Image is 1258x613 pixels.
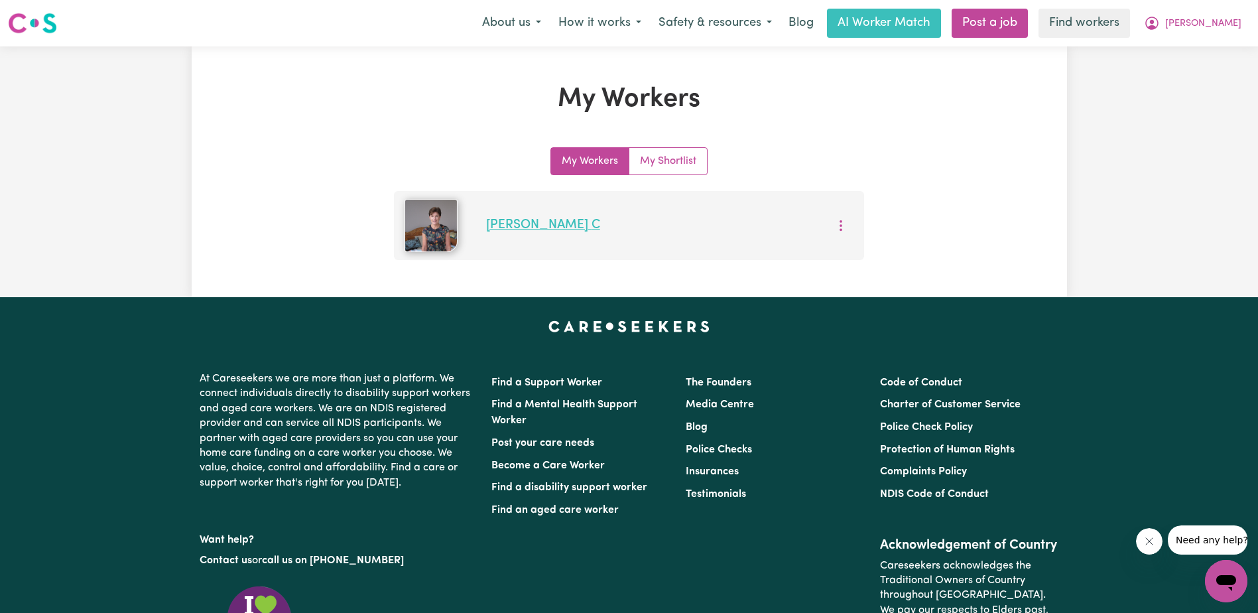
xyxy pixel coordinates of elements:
a: AI Worker Match [827,9,941,38]
a: Code of Conduct [880,377,962,388]
span: Need any help? [8,9,80,20]
a: The Founders [686,377,751,388]
h2: Acknowledgement of Country [880,537,1058,553]
a: Protection of Human Rights [880,444,1015,455]
p: At Careseekers we are more than just a platform. We connect individuals directly to disability su... [200,366,475,496]
p: or [200,548,475,573]
p: Want help? [200,527,475,547]
iframe: Close message [1136,528,1163,555]
a: Find an aged care worker [491,505,619,515]
iframe: Message from company [1168,525,1247,555]
h1: My Workers [346,84,913,115]
button: My Account [1135,9,1250,37]
iframe: Button to launch messaging window [1205,560,1247,602]
a: Blog [781,9,822,38]
a: Post your care needs [491,438,594,448]
a: [PERSON_NAME] C [486,219,600,232]
a: Blog [686,422,708,433]
a: Police Checks [686,444,752,455]
button: Safety & resources [650,9,781,37]
a: Find a Mental Health Support Worker [491,399,637,426]
img: Careseekers logo [8,11,57,35]
a: Find workers [1038,9,1130,38]
a: Charter of Customer Service [880,399,1021,410]
a: Find a disability support worker [491,482,647,493]
a: Careseekers logo [8,8,57,38]
a: Contact us [200,555,252,566]
a: Insurances [686,466,739,477]
button: About us [473,9,550,37]
a: Media Centre [686,399,754,410]
button: More options [828,216,853,236]
a: My Workers [551,148,629,174]
a: Police Check Policy [880,422,973,433]
a: NDIS Code of Conduct [880,489,989,500]
a: Complaints Policy [880,466,967,477]
a: Post a job [952,9,1028,38]
a: Find a Support Worker [491,377,602,388]
a: Testimonials [686,489,746,500]
a: call us on [PHONE_NUMBER] [262,555,404,566]
a: Become a Care Worker [491,460,605,471]
a: My Shortlist [629,148,707,174]
button: How it works [550,9,650,37]
img: Meryl C [405,199,458,252]
span: [PERSON_NAME] [1165,17,1241,31]
a: Careseekers home page [548,321,710,332]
